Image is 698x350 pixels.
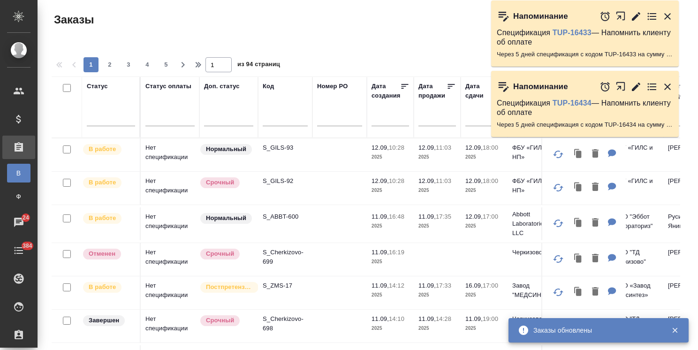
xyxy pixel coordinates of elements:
p: 11.09, [372,213,389,220]
p: Спецификация — Напомнить клиенту об оплате [497,28,673,47]
button: 2 [102,57,117,72]
p: ООО "ТД Черкизово" [614,248,659,266]
p: В работе [89,178,116,187]
button: Удалить [587,213,603,233]
p: 2025 [465,152,503,162]
p: 2025 [465,221,503,231]
div: Статус оплаты [145,82,191,91]
button: Удалить [587,145,603,164]
p: 14:12 [389,282,404,289]
div: Дата сдачи [465,82,493,100]
p: Напоминание [513,12,568,21]
p: 10:28 [389,144,404,151]
p: 2025 [372,186,409,195]
span: В [12,168,26,178]
button: Перейти в todo [646,81,658,92]
p: S_GILS-92 [263,176,308,186]
p: 17:00 [483,213,498,220]
button: Закрыть [662,11,673,22]
p: 2025 [372,257,409,266]
button: Удалить [587,282,603,302]
p: В работе [89,145,116,154]
button: Закрыть [665,326,684,335]
p: ФБУ «ГИЛС и НП» [614,143,659,162]
a: TUP-16434 [553,99,592,107]
button: Перейти в todo [646,11,658,22]
p: S_Cherkizovo-698 [263,314,308,333]
p: 11.09, [418,213,436,220]
p: Abbott Laboratories LLC [512,210,557,238]
p: ООО «Завод Медсинтез» [614,281,659,300]
button: Отложить [599,11,611,22]
button: Открыть в новой вкладке [615,6,626,26]
p: S_ABBT-600 [263,212,308,221]
button: Клонировать [569,178,587,197]
p: 14:28 [436,315,451,322]
p: 2025 [465,186,503,195]
p: 10:28 [389,177,404,184]
p: Завод "МЕДСИНТЕЗ" [512,281,557,300]
p: 11:03 [436,177,451,184]
p: Нормальный [206,145,246,154]
span: из 94 страниц [237,59,280,72]
p: Срочный [206,178,234,187]
p: 11.09, [418,282,436,289]
p: В работе [89,282,116,292]
button: Удалить [587,249,603,268]
span: Ф [12,192,26,201]
button: Открыть в новой вкладке [615,76,626,97]
p: 12.09, [465,177,483,184]
div: Выставляет ПМ после принятия заказа от КМа [82,176,135,189]
a: В [7,164,30,183]
a: 24 [2,211,35,234]
a: Ф [7,187,30,206]
div: Код [263,82,274,91]
p: 2025 [372,152,409,162]
span: 5 [159,60,174,69]
p: Срочный [206,249,234,259]
p: Отменен [89,249,115,259]
p: 12.09, [372,144,389,151]
p: 2025 [418,221,456,231]
button: 4 [140,57,155,72]
p: Через 5 дней спецификация с кодом TUP-16433 на сумму 39600 RUB будет просрочена [497,50,673,59]
p: 2025 [465,324,503,333]
div: Номер PO [317,82,348,91]
div: Выставляется автоматически для первых 3 заказов после рекламации. Особое внимание [199,281,253,294]
p: 2025 [418,152,456,162]
div: Выставляется автоматически, если на указанный объем услуг необходимо больше времени в стандартном... [199,314,253,327]
td: Нет спецификации [141,243,199,276]
p: 2025 [418,324,456,333]
p: 12.09, [418,144,436,151]
p: 16:48 [389,213,404,220]
span: 4 [140,60,155,69]
button: Обновить [547,314,569,337]
div: Выставляет КМ после отмены со стороны клиента. Если уже после запуска – КМ пишет ПМу про отмену, ... [82,248,135,260]
td: Нет спецификации [141,207,199,240]
div: Доп. статус [204,82,240,91]
p: 11.09, [372,315,389,322]
p: 11.09, [465,315,483,322]
span: 2 [102,60,117,69]
button: Клонировать [569,249,587,268]
p: 12.09, [372,177,389,184]
a: TUP-16433 [553,29,592,37]
p: 2025 [372,221,409,231]
p: 14:10 [389,315,404,322]
p: 18:00 [483,177,498,184]
div: Заказы обновлены [533,326,657,335]
button: Клонировать [569,213,587,233]
button: Удалить [587,316,603,335]
div: Выставляет ПМ после принятия заказа от КМа [82,281,135,294]
p: Спецификация — Напомнить клиенту об оплате [497,99,673,117]
button: Клонировать [569,145,587,164]
button: 5 [159,57,174,72]
p: 16:19 [389,249,404,256]
p: 17:35 [436,213,451,220]
td: Нет спецификации [141,276,199,309]
a: 384 [2,239,35,262]
p: ООО "Эббот Лэбораториз" [614,212,659,231]
p: 2025 [418,290,456,300]
div: Дата создания [372,82,400,100]
span: Заказы [52,12,94,27]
